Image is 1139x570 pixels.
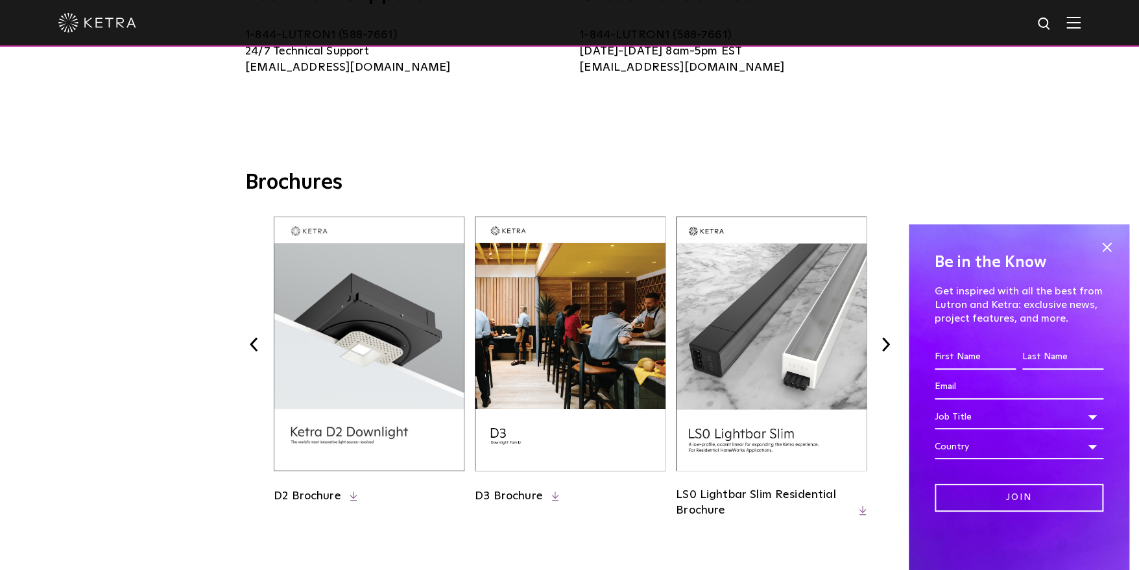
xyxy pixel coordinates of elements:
button: Next [877,336,894,353]
input: Join [935,484,1103,512]
p: Get inspired with all the best from Lutron and Ketra: exclusive news, project features, and more. [935,285,1103,325]
a: D2 Brochure [274,490,341,502]
a: [EMAIL_ADDRESS][DOMAIN_NAME] [245,62,450,73]
input: Email [935,375,1103,399]
img: Hamburger%20Nav.svg [1066,16,1081,29]
p: 1-844-LUTRON1 (588-7661) [DATE]-[DATE] 8am-5pm EST [EMAIL_ADDRESS][DOMAIN_NAME] [579,27,894,76]
p: 1-844-LUTRON1 (588-7661) 24/7 Technical Support [245,27,560,76]
img: Ketra d2 Sell Sheet_1140x1520 [274,217,464,471]
img: d3_brochure_thumbnail [475,217,665,471]
div: Job Title [935,405,1103,429]
input: First Name [935,345,1016,370]
img: ketra-logo-2019-white [58,13,136,32]
img: LS0LightbarSlim_BrochureCover [676,217,867,471]
button: Previous [245,336,262,353]
a: LS0 Lightbar Slim Residential Brochure [676,489,835,517]
input: Last Name [1022,345,1103,370]
h3: Brochures [245,170,894,197]
a: D3 Brochure [475,490,543,502]
div: Country [935,434,1103,459]
h4: Be in the Know [935,250,1103,275]
img: search icon [1037,16,1053,32]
